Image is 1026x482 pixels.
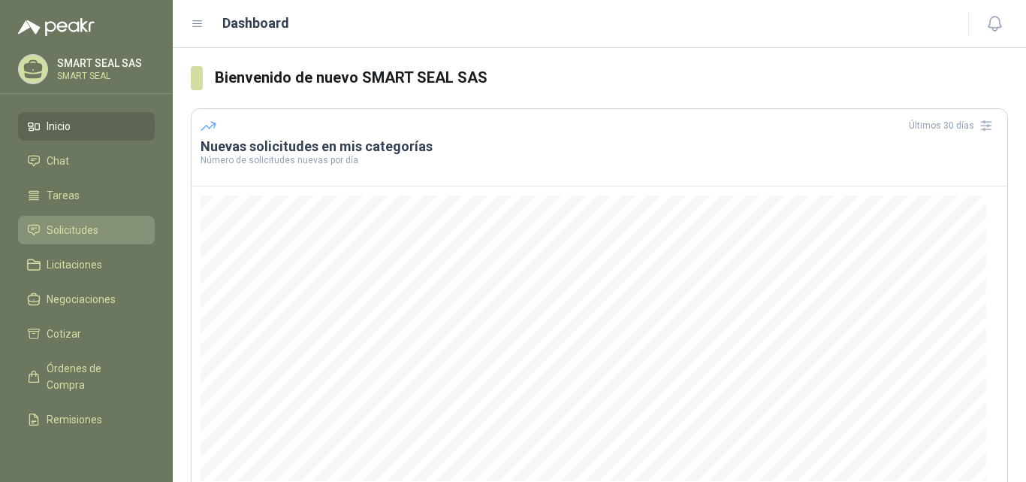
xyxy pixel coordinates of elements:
span: Cotizar [47,326,81,342]
span: Licitaciones [47,256,102,273]
a: Tareas [18,181,155,210]
h1: Dashboard [222,13,289,34]
p: SMART SEAL [57,71,151,80]
div: Últimos 30 días [909,114,998,138]
a: Chat [18,147,155,175]
img: Logo peakr [18,18,95,36]
span: Negociaciones [47,291,116,308]
a: Remisiones [18,405,155,434]
h3: Nuevas solicitudes en mis categorías [201,138,998,156]
a: Cotizar [18,320,155,348]
a: Licitaciones [18,250,155,279]
span: Órdenes de Compra [47,360,140,393]
a: Órdenes de Compra [18,354,155,399]
a: Configuración [18,440,155,468]
span: Remisiones [47,411,102,428]
h3: Bienvenido de nuevo SMART SEAL SAS [215,66,1008,89]
a: Solicitudes [18,216,155,244]
span: Solicitudes [47,222,98,238]
p: SMART SEAL SAS [57,58,151,68]
p: Número de solicitudes nuevas por día [201,156,998,165]
span: Inicio [47,118,71,135]
a: Inicio [18,112,155,141]
span: Chat [47,153,69,169]
a: Negociaciones [18,285,155,314]
span: Tareas [47,187,80,204]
